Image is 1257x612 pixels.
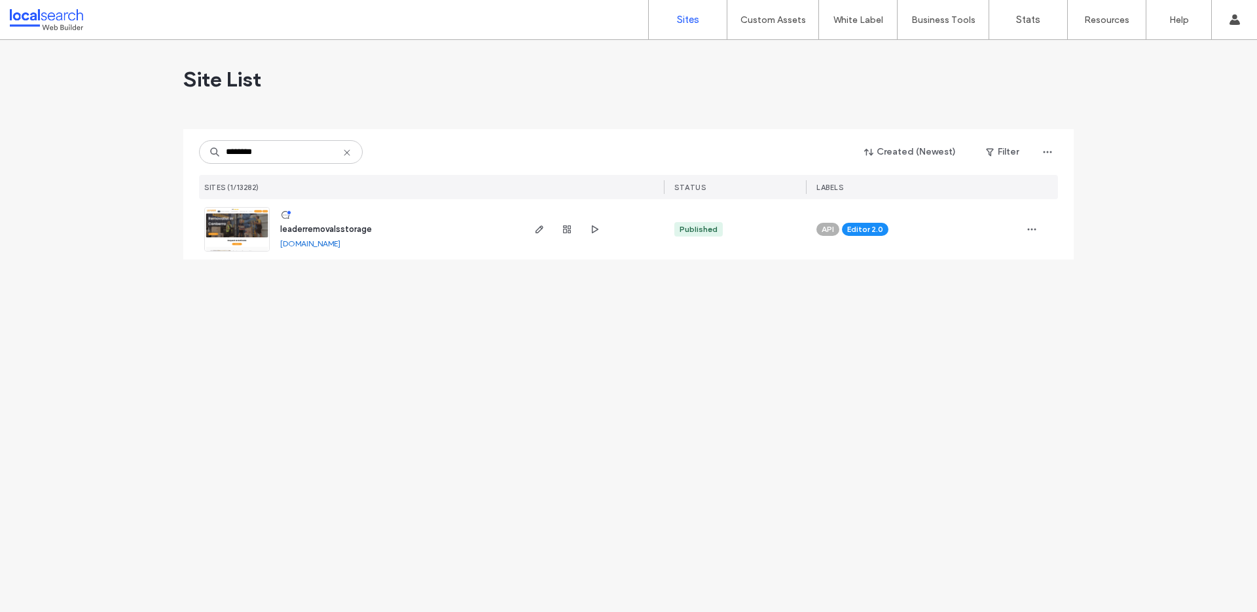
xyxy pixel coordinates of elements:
[816,183,843,192] span: LABELS
[674,183,706,192] span: STATUS
[1169,14,1189,26] label: Help
[853,142,968,163] button: Created (Newest)
[973,142,1032,163] button: Filter
[183,66,261,92] span: Site List
[280,224,372,234] a: leaderremovalsstorage
[833,14,883,26] label: White Label
[740,14,806,26] label: Custom Assets
[911,14,975,26] label: Business Tools
[1016,14,1040,26] label: Stats
[677,14,699,26] label: Sites
[680,223,718,235] div: Published
[280,239,340,248] a: [DOMAIN_NAME]
[204,183,259,192] span: SITES (1/13282)
[822,223,834,235] span: API
[1084,14,1129,26] label: Resources
[847,223,883,235] span: Editor 2.0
